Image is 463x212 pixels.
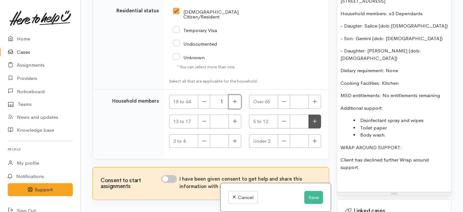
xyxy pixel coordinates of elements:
[340,67,448,74] p: Dietary requirement: None
[116,7,159,15] label: Residential status
[353,131,448,139] li: Body wash.
[340,22,448,30] p: - Daugter: Salice (dob:[DEMOGRAPHIC_DATA])
[179,175,321,190] label: I have been given consent to get help and share this information with appropriate providers
[112,97,159,105] label: Household members
[340,35,448,42] p: - Son: Gemini (dob: [DEMOGRAPHIC_DATA])
[169,78,270,84] small: Select all that are applicable for the household.
[340,105,448,112] p: Additional support:
[340,156,448,171] p: Client has declined further Wrap around support.
[177,64,234,70] small: * You can select more than one
[101,178,161,190] h3: Consent to start assignments
[340,144,448,151] p: WRAP AROUND SUPPORT:
[173,9,262,19] label: [DEMOGRAPHIC_DATA] Citizen/Resident
[173,41,217,46] label: Undocumented
[290,134,309,148] input: Under 2
[290,115,309,128] input: 5 to 12
[8,183,73,196] button: Support
[210,95,229,109] input: 18 to 64
[228,191,258,204] a: Cancel
[353,124,448,132] li: Toilet paper
[340,10,448,17] p: Household members: x3 Dependants
[353,117,448,124] li: Disinfectant spray and wipes
[210,115,229,128] input: 13 to 17
[304,191,323,204] button: Save
[340,92,448,99] p: MSD entitlements: No entitlements remaining
[249,95,278,109] span: Over 65
[290,95,309,109] input: Over 65
[210,134,229,148] input: 2 to 4
[8,145,73,154] h6: Profile
[169,134,198,148] span: 2 to 4
[173,55,205,60] label: Unknown
[173,28,217,33] label: Temporary Visa
[169,95,198,109] span: 18 to 64
[249,134,278,148] span: Under 2
[340,47,448,62] p: - Daughter: [PERSON_NAME] (dob: [DEMOGRAPHIC_DATA])
[340,80,448,87] p: Cooking Facilities: Kitchen
[249,115,278,128] span: 5 to 12
[169,115,198,128] span: 13 to 17
[337,192,451,195] div: Resize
